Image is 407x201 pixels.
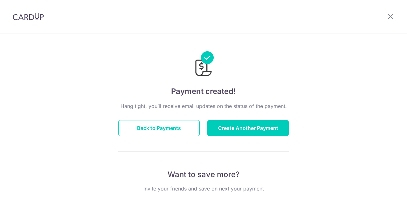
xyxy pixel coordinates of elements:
[118,102,289,110] p: Hang tight, you’ll receive email updates on the status of the payment.
[118,169,289,180] p: Want to save more?
[13,13,44,20] img: CardUp
[366,182,401,198] iframe: Opens a widget where you can find more information
[207,120,289,136] button: Create Another Payment
[118,86,289,97] h4: Payment created!
[193,51,214,78] img: Payments
[118,185,289,192] p: Invite your friends and save on next your payment
[118,120,200,136] button: Back to Payments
